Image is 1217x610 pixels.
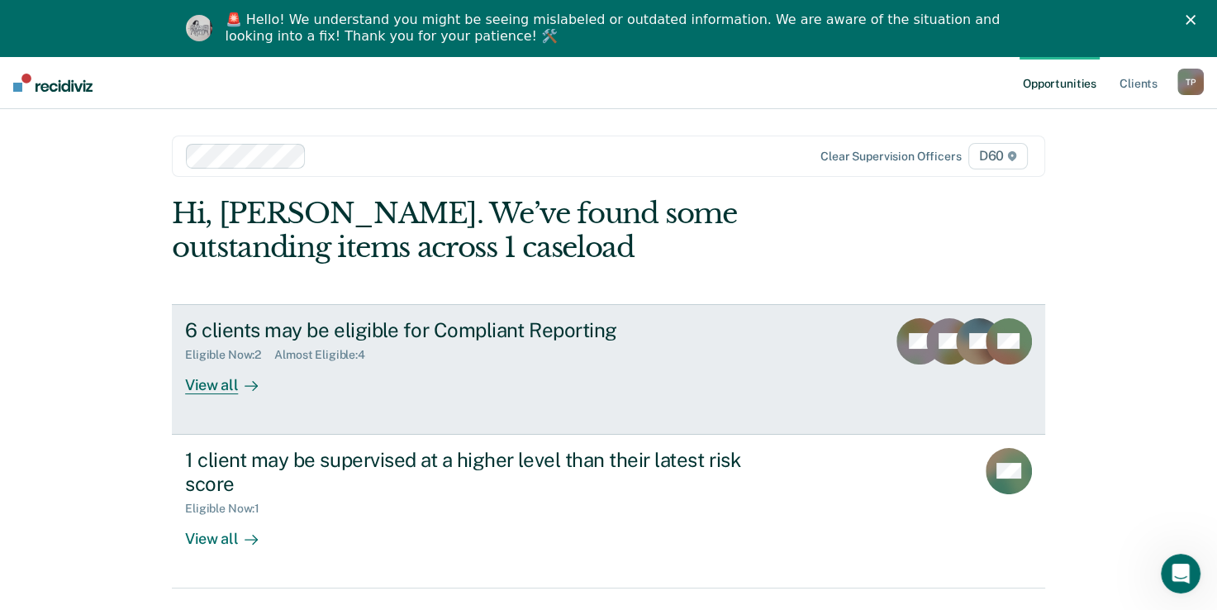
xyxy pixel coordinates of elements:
[185,516,278,548] div: View all
[1177,69,1204,95] button: TP
[172,435,1045,589] a: 1 client may be supervised at a higher level than their latest risk scoreEligible Now:1View all
[185,502,273,516] div: Eligible Now : 1
[185,318,765,342] div: 6 clients may be eligible for Compliant Reporting
[172,304,1045,435] a: 6 clients may be eligible for Compliant ReportingEligible Now:2Almost Eligible:4View all
[185,362,278,394] div: View all
[820,150,961,164] div: Clear supervision officers
[1116,56,1161,109] a: Clients
[1020,56,1100,109] a: Opportunities
[968,143,1028,169] span: D60
[172,197,870,264] div: Hi, [PERSON_NAME]. We’ve found some outstanding items across 1 caseload
[186,15,212,41] img: Profile image for Kim
[13,74,93,92] img: Recidiviz
[1177,69,1204,95] div: T P
[226,12,1005,45] div: 🚨 Hello! We understand you might be seeing mislabeled or outdated information. We are aware of th...
[1186,15,1202,25] div: Close
[185,348,274,362] div: Eligible Now : 2
[274,348,378,362] div: Almost Eligible : 4
[185,448,765,496] div: 1 client may be supervised at a higher level than their latest risk score
[1161,554,1200,593] iframe: Intercom live chat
